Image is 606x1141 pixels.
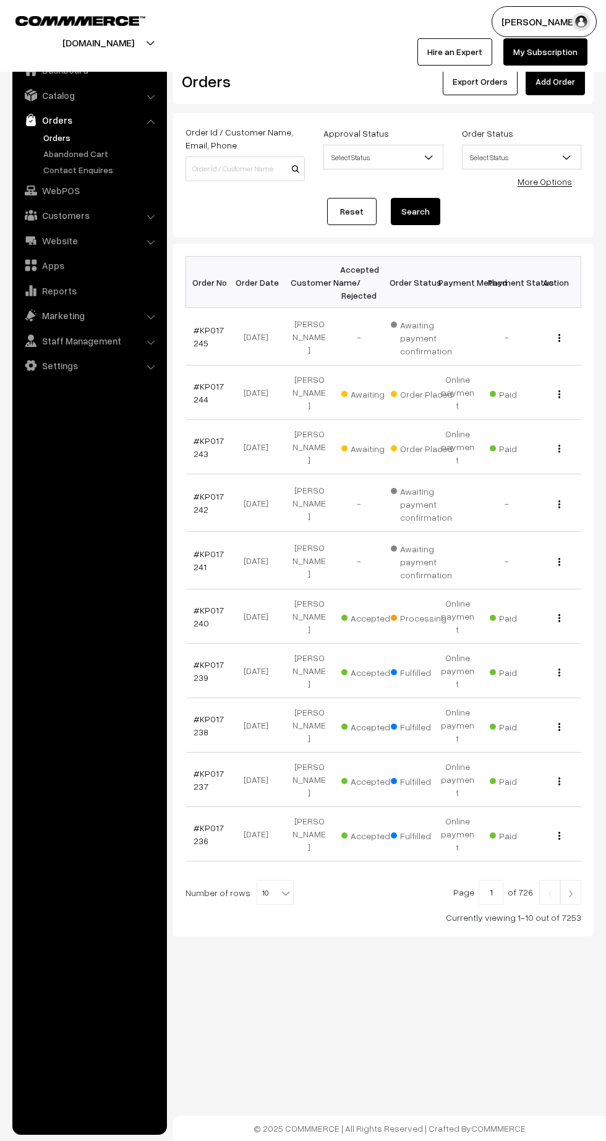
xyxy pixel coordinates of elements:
[15,304,163,327] a: Marketing
[284,365,334,420] td: [PERSON_NAME]
[482,308,532,365] td: -
[572,12,591,31] img: user
[482,532,532,589] td: -
[532,257,581,308] th: Action
[173,1116,606,1141] footer: © 2025 COMMMERCE | All Rights Reserved | Crafted By
[558,500,560,508] img: Menu
[558,558,560,566] img: Menu
[257,881,293,905] span: 10
[182,72,304,91] h2: Orders
[490,663,552,679] span: Paid
[391,315,453,357] span: Awaiting payment confirmation
[433,807,482,861] td: Online payment
[186,156,305,181] input: Order Id / Customer Name / Customer Email / Customer Phone
[482,257,532,308] th: Payment Status
[15,12,124,27] a: COMMMERCE
[15,179,163,202] a: WebPOS
[443,68,518,95] button: Export Orders
[558,669,560,677] img: Menu
[15,330,163,352] a: Staff Management
[526,68,585,95] a: Add Order
[194,659,224,683] a: #KP017239
[235,532,284,589] td: [DATE]
[284,753,334,807] td: [PERSON_NAME]
[391,439,453,455] span: Order Placed
[284,308,334,365] td: [PERSON_NAME]
[433,365,482,420] td: Online payment
[40,163,163,176] a: Contact Enquires
[324,147,442,168] span: Select Status
[15,229,163,252] a: Website
[544,890,555,897] img: Left
[391,717,453,733] span: Fulfilled
[417,38,492,66] a: Hire an Expert
[433,257,482,308] th: Payment Method
[490,826,552,842] span: Paid
[327,198,377,225] a: Reset
[15,16,145,25] img: COMMMERCE
[194,605,224,628] a: #KP017240
[15,354,163,377] a: Settings
[565,890,576,897] img: Right
[235,420,284,474] td: [DATE]
[257,880,294,905] span: 10
[341,385,403,401] span: Awaiting
[235,474,284,532] td: [DATE]
[433,589,482,644] td: Online payment
[508,887,533,897] span: of 726
[341,826,403,842] span: Accepted
[15,109,163,131] a: Orders
[235,698,284,753] td: [DATE]
[15,254,163,276] a: Apps
[490,609,552,625] span: Paid
[15,204,163,226] a: Customers
[194,714,224,737] a: #KP017238
[194,549,224,572] a: #KP017241
[391,539,453,581] span: Awaiting payment confirmation
[334,257,383,308] th: Accepted / Rejected
[235,807,284,861] td: [DATE]
[341,663,403,679] span: Accepted
[341,717,403,733] span: Accepted
[433,420,482,474] td: Online payment
[558,832,560,840] img: Menu
[194,325,224,348] a: #KP017245
[19,27,177,58] button: [DOMAIN_NAME]
[341,439,403,455] span: Awaiting
[334,308,383,365] td: -
[391,198,440,225] button: Search
[40,131,163,144] a: Orders
[186,911,581,924] div: Currently viewing 1-10 out of 7253
[341,609,403,625] span: Accepted
[334,532,383,589] td: -
[471,1123,526,1134] a: COMMMERCE
[490,717,552,733] span: Paid
[341,772,403,788] span: Accepted
[194,435,224,459] a: #KP017243
[558,334,560,342] img: Menu
[284,807,334,861] td: [PERSON_NAME]
[490,385,552,401] span: Paid
[558,614,560,622] img: Menu
[482,474,532,532] td: -
[391,772,453,788] span: Fulfilled
[15,280,163,302] a: Reports
[40,147,163,160] a: Abandoned Cart
[490,772,552,788] span: Paid
[284,257,334,308] th: Customer Name
[433,644,482,698] td: Online payment
[194,491,224,515] a: #KP017242
[186,126,305,152] label: Order Id / Customer Name, Email, Phone
[334,474,383,532] td: -
[235,753,284,807] td: [DATE]
[15,84,163,106] a: Catalog
[284,420,334,474] td: [PERSON_NAME]
[558,777,560,785] img: Menu
[391,385,453,401] span: Order Placed
[383,257,433,308] th: Order Status
[323,127,389,140] label: Approval Status
[186,257,236,308] th: Order No
[453,887,474,897] span: Page
[391,663,453,679] span: Fulfilled
[284,532,334,589] td: [PERSON_NAME]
